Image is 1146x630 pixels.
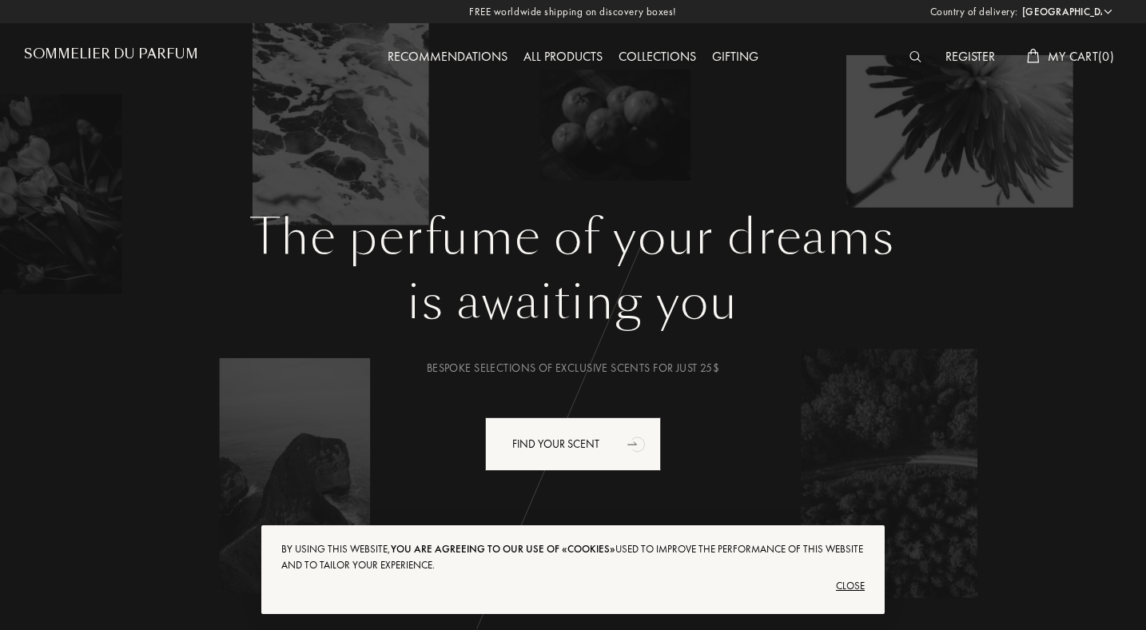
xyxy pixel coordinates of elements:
[473,417,673,471] a: Find your scentanimation
[380,48,515,65] a: Recommendations
[36,266,1110,338] div: is awaiting you
[485,417,661,471] div: Find your scent
[937,47,1003,68] div: Register
[24,46,198,68] a: Sommelier du Parfum
[909,51,921,62] img: search_icn_white.svg
[1048,48,1114,65] span: My Cart ( 0 )
[622,428,654,460] div: animation
[611,48,704,65] a: Collections
[380,47,515,68] div: Recommendations
[704,47,766,68] div: Gifting
[24,46,198,62] h1: Sommelier du Parfum
[515,47,611,68] div: All products
[937,48,1003,65] a: Register
[930,4,1018,20] span: Country of delivery:
[281,541,865,573] div: By using this website, used to improve the performance of this website and to tailor your experie...
[704,48,766,65] a: Gifting
[36,209,1110,266] h1: The perfume of your dreams
[36,360,1110,377] div: Bespoke selections of exclusive scents for just 25$
[281,573,865,599] div: Close
[391,542,615,556] span: you are agreeing to our use of «cookies»
[1027,49,1040,63] img: cart_white.svg
[611,47,704,68] div: Collections
[515,48,611,65] a: All products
